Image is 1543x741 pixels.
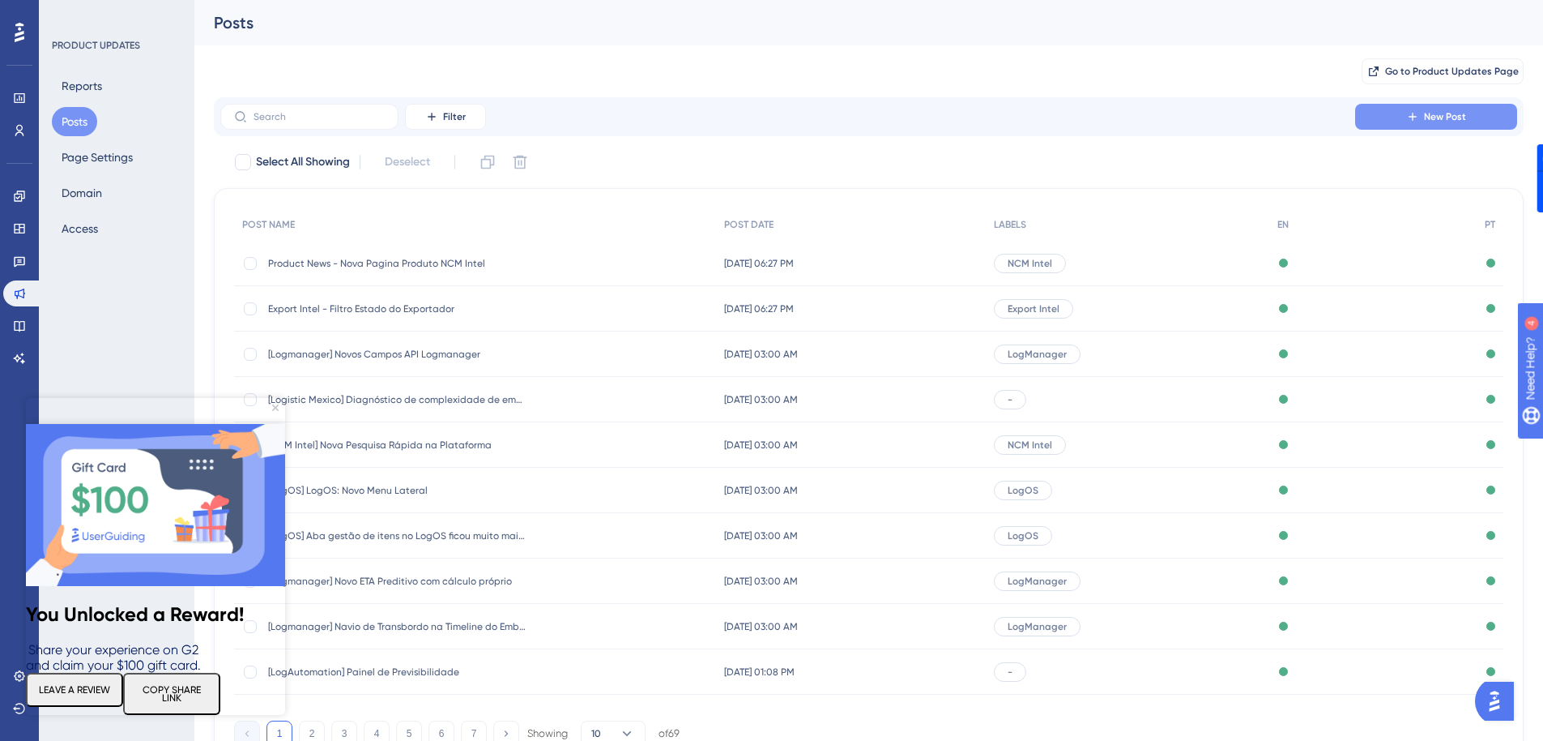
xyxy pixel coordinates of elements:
button: Go to Product Updates Page [1362,58,1524,84]
span: [DATE] 03:00 AM [724,348,798,361]
span: LABELS [994,218,1026,231]
button: Filter [405,104,486,130]
span: [DATE] 03:00 AM [724,393,798,406]
span: NCM Intel [1008,439,1052,452]
button: Access [52,214,108,243]
span: LogOS [1008,484,1038,497]
span: EN [1277,218,1289,231]
span: New Post [1424,110,1466,123]
button: COPY SHARE LINK [97,275,194,317]
span: [DATE] 03:00 AM [724,439,798,452]
button: Page Settings [52,143,143,172]
span: LogOS [1008,529,1038,542]
div: 4 [113,8,117,21]
button: Domain [52,178,112,208]
span: [DATE] 01:08 PM [724,666,795,679]
span: Product News - Nova Pagina Produto NCM Intel [268,257,527,270]
span: [Logmanager] Navio de Transbordo na Timeline do Embarque [268,620,527,633]
iframe: UserGuiding AI Assistant Launcher [1475,677,1524,726]
span: Select All Showing [256,152,350,172]
button: New Post [1355,104,1517,130]
span: [Logmanager] Novos Campos API Logmanager [268,348,527,361]
span: Share your experience on G2 [2,244,173,259]
span: - [1008,393,1012,406]
span: [DATE] 03:00 AM [724,484,798,497]
span: [LogOS] LogOS: Novo Menu Lateral [268,484,527,497]
span: [DATE] 03:00 AM [724,529,798,542]
button: Deselect [370,148,445,177]
div: of 69 [659,726,680,741]
button: Posts [52,107,97,136]
span: Go to Product Updates Page [1385,65,1519,78]
div: PRODUCT UPDATES [52,39,140,52]
div: Showing [527,726,568,741]
span: [Logmanager] Novo ETA Preditivo com cálculo próprio [268,575,527,588]
span: Deselect [385,152,430,172]
span: [Logistic Mexico] Diagnóstico de complexidade de empresas [268,393,527,406]
span: Export Intel - Filtro Estado do Exportador [268,302,527,315]
span: [NCM Intel] Nova Pesquisa Rápida na Plataforma [268,439,527,452]
span: LogManager [1008,348,1067,361]
span: [DATE] 03:00 AM [724,620,798,633]
span: Need Help? [38,4,101,24]
button: Reports [52,71,112,101]
span: LogManager [1008,620,1067,633]
span: [LogAutomation] Painel de Previsibilidade [268,666,527,679]
span: LogManager [1008,575,1067,588]
span: [DATE] 06:27 PM [724,257,794,270]
span: Export Intel [1008,302,1059,315]
span: POST DATE [724,218,774,231]
span: 10 [591,727,601,740]
span: [DATE] 03:00 AM [724,575,798,588]
span: Filter [443,110,466,123]
span: - [1008,666,1012,679]
span: POST NAME [242,218,295,231]
span: PT [1485,218,1495,231]
span: [LogOS] Aba gestão de itens no LogOS ficou muito mais prática! [268,529,527,542]
span: [DATE] 06:27 PM [724,302,794,315]
input: Search [254,111,385,122]
div: Posts [214,11,1483,34]
span: NCM Intel [1008,257,1052,270]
